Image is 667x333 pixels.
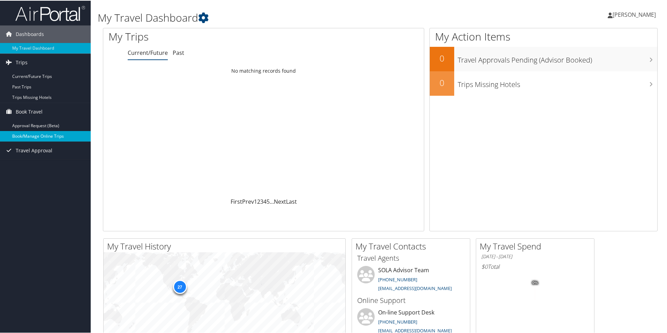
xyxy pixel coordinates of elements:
[274,197,286,205] a: Next
[430,29,657,43] h1: My Action Items
[128,48,168,56] a: Current/Future
[257,197,260,205] a: 2
[254,197,257,205] a: 1
[378,327,452,333] a: [EMAIL_ADDRESS][DOMAIN_NAME]
[430,71,657,95] a: 0Trips Missing Hotels
[357,253,465,262] h3: Travel Agents
[613,10,656,18] span: [PERSON_NAME]
[173,48,184,56] a: Past
[107,240,345,252] h2: My Travel History
[430,52,454,64] h2: 0
[354,265,468,294] li: SOLA Advisor Team
[16,141,52,159] span: Travel Approval
[430,76,454,88] h2: 0
[16,25,44,42] span: Dashboards
[231,197,242,205] a: First
[430,46,657,71] a: 0Travel Approvals Pending (Advisor Booked)
[480,240,594,252] h2: My Travel Spend
[481,262,589,270] h6: Total
[608,3,663,24] a: [PERSON_NAME]
[263,197,267,205] a: 4
[481,262,488,270] span: $0
[458,75,657,89] h3: Trips Missing Hotels
[481,253,589,259] h6: [DATE] - [DATE]
[173,279,187,293] div: 27
[378,276,417,282] a: [PHONE_NUMBER]
[270,197,274,205] span: …
[286,197,297,205] a: Last
[98,10,474,24] h1: My Travel Dashboard
[532,280,538,284] tspan: 0%
[458,51,657,64] h3: Travel Approvals Pending (Advisor Booked)
[378,318,417,324] a: [PHONE_NUMBER]
[355,240,470,252] h2: My Travel Contacts
[16,102,43,120] span: Book Travel
[108,29,285,43] h1: My Trips
[15,5,85,21] img: airportal-logo.png
[267,197,270,205] a: 5
[103,64,424,77] td: No matching records found
[242,197,254,205] a: Prev
[378,284,452,291] a: [EMAIL_ADDRESS][DOMAIN_NAME]
[357,295,465,305] h3: Online Support
[16,53,28,71] span: Trips
[260,197,263,205] a: 3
